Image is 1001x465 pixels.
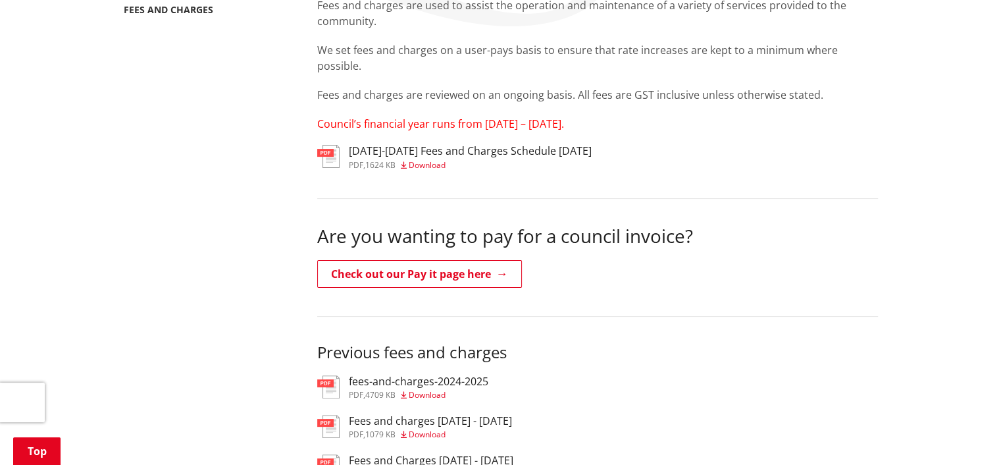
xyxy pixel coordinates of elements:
[365,389,396,400] span: 4709 KB
[365,429,396,440] span: 1079 KB
[349,161,592,169] div: ,
[13,437,61,465] a: Top
[349,145,592,157] h3: [DATE]-[DATE] Fees and Charges Schedule [DATE]
[317,117,564,131] span: Council’s financial year runs from [DATE] – [DATE].
[349,415,512,427] h3: Fees and charges [DATE] - [DATE]
[349,391,488,399] div: ,
[317,223,693,248] span: Are you wanting to pay for a council invoice?
[317,42,878,74] p: We set fees and charges on a user-pays basis to ensure that rate increases are kept to a minimum ...
[317,415,512,439] a: Fees and charges [DATE] - [DATE] pdf,1079 KB Download
[317,145,340,168] img: document-pdf.svg
[317,375,340,398] img: document-pdf.svg
[349,429,363,440] span: pdf
[349,159,363,171] span: pdf
[349,431,512,439] div: ,
[317,415,340,438] img: document-pdf.svg
[409,429,446,440] span: Download
[349,375,488,388] h3: fees-and-charges-2024-2025
[317,260,522,288] a: Check out our Pay it page here
[349,389,363,400] span: pdf
[940,410,988,457] iframe: Messenger Launcher
[317,375,488,399] a: fees-and-charges-2024-2025 pdf,4709 KB Download
[409,389,446,400] span: Download
[409,159,446,171] span: Download
[317,343,878,362] h3: Previous fees and charges
[317,145,592,169] a: [DATE]-[DATE] Fees and Charges Schedule [DATE] pdf,1624 KB Download
[365,159,396,171] span: 1624 KB
[317,87,878,103] p: Fees and charges are reviewed on an ongoing basis. All fees are GST inclusive unless otherwise st...
[124,3,213,16] a: Fees and charges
